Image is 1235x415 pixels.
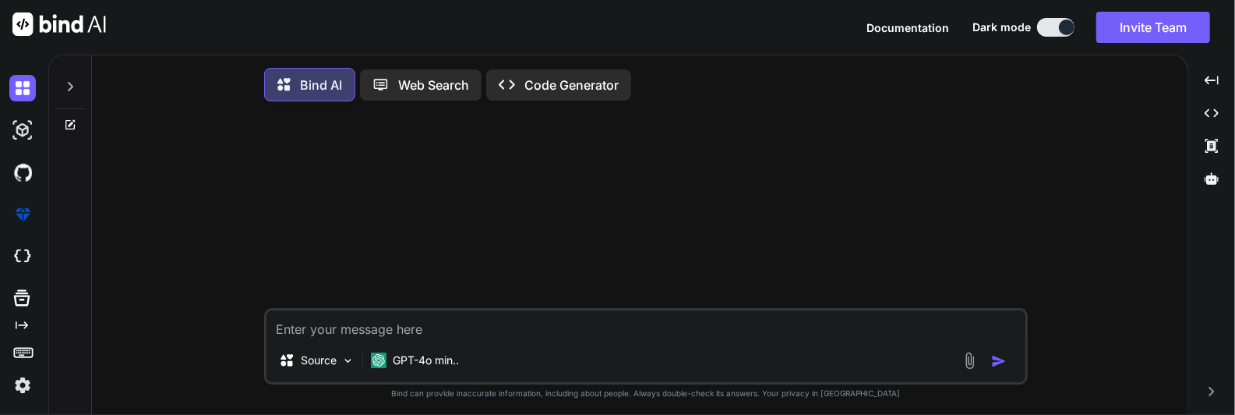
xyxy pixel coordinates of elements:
[9,117,36,144] img: darkAi-studio
[300,76,342,94] p: Bind AI
[9,201,36,228] img: premium
[866,21,949,34] span: Documentation
[9,243,36,270] img: cloudideIcon
[12,12,106,36] img: Bind AI
[371,353,386,368] img: GPT-4o mini
[1096,12,1210,43] button: Invite Team
[991,353,1007,369] img: icon
[393,353,459,368] p: GPT-4o min..
[524,76,619,94] p: Code Generator
[866,20,949,36] button: Documentation
[9,75,36,101] img: darkChat
[301,353,337,368] p: Source
[9,159,36,186] img: githubDark
[264,388,1028,399] p: Bind can provide inaccurate information, including about people. Always double-check its answers....
[398,76,469,94] p: Web Search
[341,354,355,367] img: Pick Models
[961,352,979,370] img: attachment
[9,372,36,399] img: settings
[972,20,1031,35] span: Dark mode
